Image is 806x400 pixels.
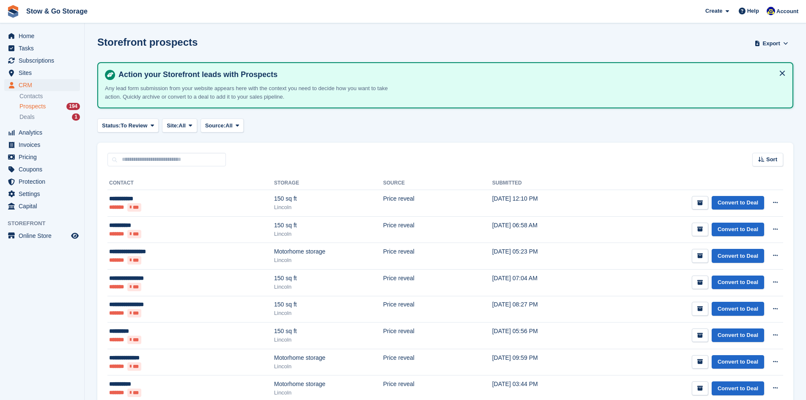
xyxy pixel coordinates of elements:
span: Sort [766,155,777,164]
span: Capital [19,200,69,212]
a: Preview store [70,231,80,241]
span: All [179,121,186,130]
span: CRM [19,79,69,91]
span: Storefront [8,219,84,228]
a: menu [4,176,80,188]
span: Sites [19,67,69,79]
a: menu [4,67,80,79]
span: Export [763,39,780,48]
a: Convert to Deal [712,249,764,263]
td: Price reveal [383,269,492,296]
a: menu [4,139,80,151]
div: Motorhome storage [274,247,383,256]
td: [DATE] 09:59 PM [492,349,589,375]
a: menu [4,30,80,42]
a: menu [4,127,80,138]
td: [DATE] 08:27 PM [492,296,589,323]
span: Site: [167,121,179,130]
th: Storage [274,177,383,190]
div: Lincoln [274,362,383,371]
span: Deals [19,113,35,121]
span: Online Store [19,230,69,242]
td: Price reveal [383,296,492,323]
h4: Action your Storefront leads with Prospects [115,70,786,80]
td: Price reveal [383,216,492,243]
div: 150 sq ft [274,221,383,230]
span: To Review [121,121,147,130]
a: menu [4,42,80,54]
p: Any lead form submission from your website appears here with the context you need to decide how y... [105,84,401,101]
div: Lincoln [274,283,383,291]
a: menu [4,230,80,242]
span: Account [776,7,798,16]
span: Invoices [19,139,69,151]
span: Prospects [19,102,46,110]
a: menu [4,151,80,163]
span: Help [747,7,759,15]
a: Convert to Deal [712,355,764,369]
button: Source: All [201,119,244,132]
a: Prospects 194 [19,102,80,111]
td: Price reveal [383,323,492,349]
img: Rob Good-Stephenson [767,7,775,15]
a: Convert to Deal [712,328,764,342]
span: Create [705,7,722,15]
a: Convert to Deal [712,381,764,395]
td: Price reveal [383,243,492,270]
td: [DATE] 05:56 PM [492,323,589,349]
th: Submitted [492,177,589,190]
a: Convert to Deal [712,223,764,237]
span: Coupons [19,163,69,175]
a: Contacts [19,92,80,100]
a: menu [4,55,80,66]
td: Price reveal [383,349,492,375]
span: Analytics [19,127,69,138]
div: Lincoln [274,336,383,344]
div: 150 sq ft [274,194,383,203]
th: Source [383,177,492,190]
a: Deals 1 [19,113,80,121]
div: 194 [66,103,80,110]
div: 1 [72,113,80,121]
img: stora-icon-8386f47178a22dfd0bd8f6a31ec36ba5ce8667c1dd55bd0f319d3a0aa187defe.svg [7,5,19,18]
span: All [226,121,233,130]
a: Convert to Deal [712,276,764,290]
div: Lincoln [274,389,383,397]
td: [DATE] 06:58 AM [492,216,589,243]
button: Site: All [162,119,197,132]
a: menu [4,79,80,91]
span: Settings [19,188,69,200]
span: Home [19,30,69,42]
span: Source: [205,121,226,130]
div: Motorhome storage [274,353,383,362]
td: Price reveal [383,190,492,217]
div: Lincoln [274,230,383,238]
div: Lincoln [274,203,383,212]
h1: Storefront prospects [97,36,198,48]
button: Export [753,36,790,50]
td: [DATE] 05:23 PM [492,243,589,270]
div: 150 sq ft [274,274,383,283]
th: Contact [107,177,274,190]
div: Motorhome storage [274,380,383,389]
div: Lincoln [274,256,383,265]
td: [DATE] 07:04 AM [492,269,589,296]
td: [DATE] 12:10 PM [492,190,589,217]
div: 150 sq ft [274,300,383,309]
a: Convert to Deal [712,302,764,316]
span: Subscriptions [19,55,69,66]
span: Protection [19,176,69,188]
a: menu [4,200,80,212]
a: menu [4,188,80,200]
span: Status: [102,121,121,130]
a: Convert to Deal [712,196,764,210]
span: Tasks [19,42,69,54]
div: 150 sq ft [274,327,383,336]
span: Pricing [19,151,69,163]
div: Lincoln [274,309,383,317]
a: Stow & Go Storage [23,4,91,18]
a: menu [4,163,80,175]
button: Status: To Review [97,119,159,132]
